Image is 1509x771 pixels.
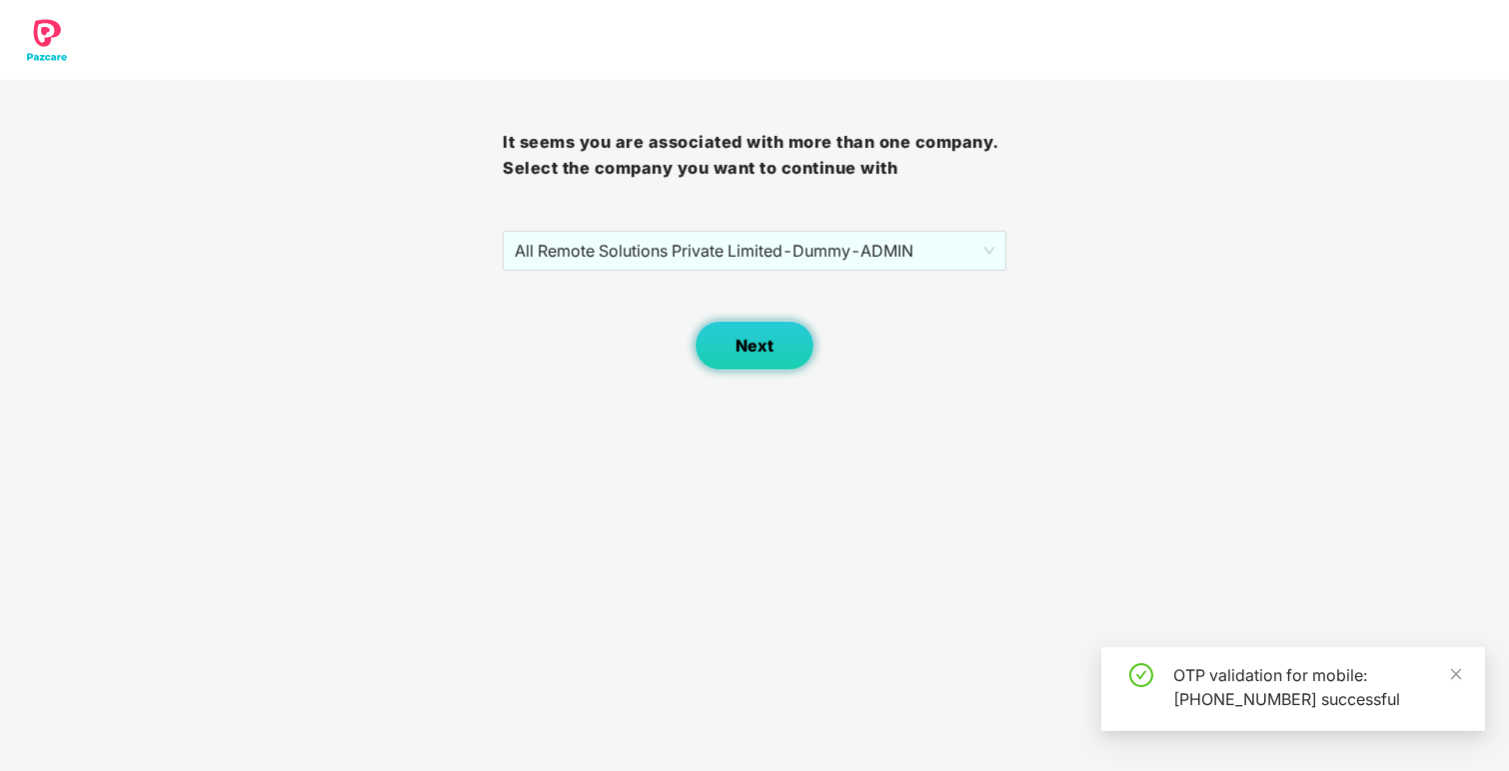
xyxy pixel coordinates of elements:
span: Next [736,337,773,356]
div: OTP validation for mobile: [PHONE_NUMBER] successful [1173,663,1461,711]
span: check-circle [1129,663,1153,687]
span: All Remote Solutions Private Limited - Dummy - ADMIN [515,232,993,270]
button: Next [695,321,814,371]
span: close [1449,667,1463,681]
h3: It seems you are associated with more than one company. Select the company you want to continue with [503,130,1005,181]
